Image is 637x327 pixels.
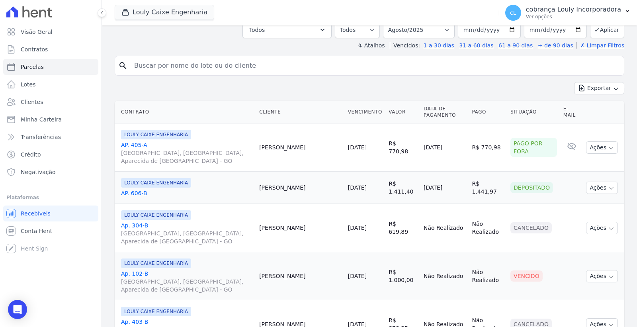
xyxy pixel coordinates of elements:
[121,210,191,220] span: LOULY CAIXE ENGENHARIA
[129,58,621,74] input: Buscar por nome do lote ou do cliente
[510,270,543,282] div: Vencido
[498,42,533,49] a: 61 a 90 dias
[385,252,420,300] td: R$ 1.000,00
[348,225,367,231] a: [DATE]
[385,101,420,123] th: Valor
[3,59,98,75] a: Parcelas
[6,193,95,202] div: Plataformas
[3,94,98,110] a: Clientes
[3,147,98,163] a: Crédito
[385,204,420,252] td: R$ 619,89
[586,222,618,234] button: Ações
[510,10,516,16] span: cL
[8,300,27,319] div: Open Intercom Messenger
[358,42,385,49] label: ↯ Atalhos
[121,229,253,245] span: [GEOGRAPHIC_DATA], [GEOGRAPHIC_DATA], Aparecida de [GEOGRAPHIC_DATA] - GO
[21,63,44,71] span: Parcelas
[385,123,420,172] td: R$ 770,98
[256,204,345,252] td: [PERSON_NAME]
[21,168,56,176] span: Negativação
[21,28,53,36] span: Visão Geral
[21,151,41,159] span: Crédito
[256,123,345,172] td: [PERSON_NAME]
[385,172,420,204] td: R$ 1.411,40
[420,123,469,172] td: [DATE]
[121,178,191,188] span: LOULY CAIXE ENGENHARIA
[510,182,553,193] div: Depositado
[3,76,98,92] a: Lotes
[590,21,624,38] button: Aplicar
[510,138,557,157] div: Pago por fora
[3,206,98,221] a: Recebíveis
[3,223,98,239] a: Conta Hent
[21,45,48,53] span: Contratos
[526,14,621,20] p: Ver opções
[420,204,469,252] td: Não Realizado
[121,258,191,268] span: LOULY CAIXE ENGENHARIA
[115,5,214,20] button: Louly Caixe Engenharia
[256,172,345,204] td: [PERSON_NAME]
[348,184,367,191] a: [DATE]
[345,101,385,123] th: Vencimento
[586,182,618,194] button: Ações
[21,116,62,123] span: Minha Carteira
[121,270,253,294] a: Ap. 102-B[GEOGRAPHIC_DATA], [GEOGRAPHIC_DATA], Aparecida de [GEOGRAPHIC_DATA] - GO
[21,80,36,88] span: Lotes
[256,252,345,300] td: [PERSON_NAME]
[574,82,624,94] button: Exportar
[256,101,345,123] th: Cliente
[510,222,552,233] div: Cancelado
[348,144,367,151] a: [DATE]
[121,307,191,316] span: LOULY CAIXE ENGENHARIA
[469,204,508,252] td: Não Realizado
[118,61,128,70] i: search
[121,130,191,139] span: LOULY CAIXE ENGENHARIA
[420,172,469,204] td: [DATE]
[420,101,469,123] th: Data de Pagamento
[499,2,637,24] button: cL cobrança Louly Incorporadora Ver opções
[21,210,51,217] span: Recebíveis
[3,112,98,127] a: Minha Carteira
[507,101,560,123] th: Situação
[121,189,253,197] a: AP. 606-B
[3,24,98,40] a: Visão Geral
[115,101,256,123] th: Contrato
[242,22,332,38] button: Todos
[469,101,508,123] th: Pago
[420,252,469,300] td: Não Realizado
[121,141,253,165] a: AP. 405-A[GEOGRAPHIC_DATA], [GEOGRAPHIC_DATA], Aparecida de [GEOGRAPHIC_DATA] - GO
[21,98,43,106] span: Clientes
[469,123,508,172] td: R$ 770,98
[538,42,573,49] a: + de 90 dias
[560,101,583,123] th: E-mail
[459,42,493,49] a: 31 a 60 dias
[3,129,98,145] a: Transferências
[121,221,253,245] a: Ap. 304-B[GEOGRAPHIC_DATA], [GEOGRAPHIC_DATA], Aparecida de [GEOGRAPHIC_DATA] - GO
[576,42,624,49] a: ✗ Limpar Filtros
[21,227,52,235] span: Conta Hent
[526,6,621,14] p: cobrança Louly Incorporadora
[3,41,98,57] a: Contratos
[3,164,98,180] a: Negativação
[249,25,265,35] span: Todos
[121,149,253,165] span: [GEOGRAPHIC_DATA], [GEOGRAPHIC_DATA], Aparecida de [GEOGRAPHIC_DATA] - GO
[121,278,253,294] span: [GEOGRAPHIC_DATA], [GEOGRAPHIC_DATA], Aparecida de [GEOGRAPHIC_DATA] - GO
[469,252,508,300] td: Não Realizado
[424,42,454,49] a: 1 a 30 dias
[469,172,508,204] td: R$ 1.441,97
[390,42,420,49] label: Vencidos:
[586,270,618,282] button: Ações
[586,141,618,154] button: Ações
[348,273,367,279] a: [DATE]
[21,133,61,141] span: Transferências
